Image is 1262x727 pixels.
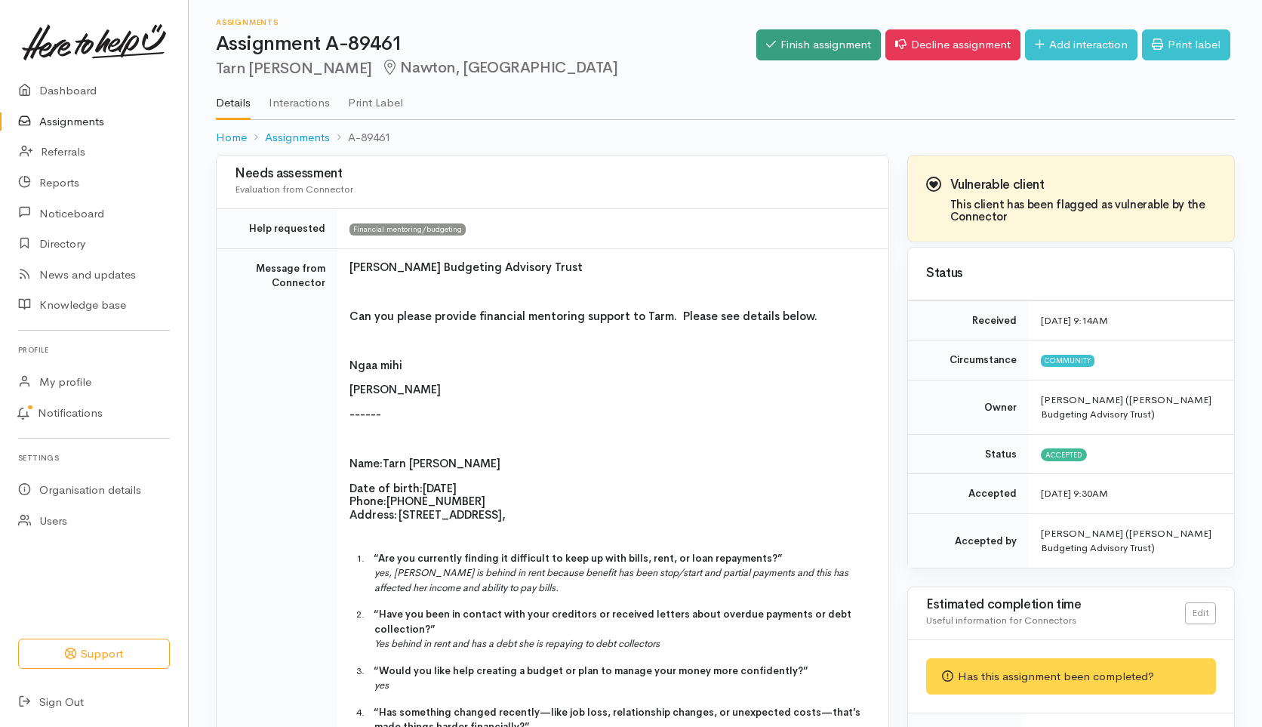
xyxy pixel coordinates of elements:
span: Accepted [1041,448,1087,461]
a: Add interaction [1025,29,1137,60]
h6: Settings [18,448,170,468]
a: Interactions [269,76,330,119]
a: Assignments [265,129,330,146]
span: Tarn [PERSON_NAME] [383,456,500,470]
div: Has this assignment been completed? [926,658,1216,695]
td: Received [908,300,1029,340]
span: Phone:[PHONE_NUMBER] [349,494,485,508]
span: “Have you been in contact with your creditors or received letters about overdue payments or debt ... [374,608,851,636]
span: Date of birth: [349,481,423,495]
a: Details [216,76,251,120]
h2: Tarn [PERSON_NAME] [216,60,756,77]
span: Nawton, [GEOGRAPHIC_DATA] [381,58,618,77]
td: Owner [908,380,1029,434]
span: Community [1041,355,1094,367]
a: Print label [1142,29,1230,60]
h3: Estimated completion time [926,598,1185,612]
i: yes, [PERSON_NAME] is behind in rent because benefit has been stop/start and partial payments and... [374,566,848,594]
button: Support [18,639,170,670]
span: [PERSON_NAME] [349,382,441,396]
h6: Profile [18,340,170,360]
span: Address: [349,507,397,522]
span: 3. [356,664,374,677]
td: Accepted [908,474,1029,514]
a: Decline assignment [885,29,1020,60]
time: [DATE] 9:30AM [1041,487,1108,500]
td: Status [908,434,1029,474]
span: [DATE] [423,481,457,495]
span: Name: [349,456,383,470]
span: Can you please provide financial mentoring support to Tarm. Please see details below. [349,309,817,323]
h3: Vulnerable client [950,178,1216,193]
a: Print Label [348,76,403,119]
span: [PERSON_NAME] Budgeting Advisory Trust [349,260,583,274]
span: “Are you currently finding it difficult to keep up with bills, rent, or loan repayments?” [374,552,783,565]
h6: Assignments [216,18,756,26]
span: 1. [356,552,374,565]
span: 4. [356,706,374,719]
nav: breadcrumb [216,120,1235,156]
td: Help requested [217,209,337,249]
h4: This client has been flagged as vulnerable by the Connector [950,199,1216,223]
span: Evaluation from Connector [235,183,353,196]
span: Useful information for Connectors [926,614,1076,627]
span: 2. [356,608,374,621]
i: Yes behind in rent and has a debt she is repaying to debt collectors [374,637,660,650]
h3: Needs assessment [235,167,870,181]
span: ------ [349,407,381,421]
span: Financial mentoring/budgeting [349,223,466,236]
td: [PERSON_NAME] ([PERSON_NAME] Budgeting Advisory Trust) [1029,513,1234,568]
span: Ngaa mihi [349,358,402,372]
a: Finish assignment [756,29,881,60]
span: “Would you like help creating a budget or plan to manage your money more confidently?” [374,664,808,677]
a: Edit [1185,602,1216,624]
td: Circumstance [908,340,1029,380]
li: A-89461 [330,129,391,146]
h3: Status [926,266,1216,281]
h1: Assignment A-89461 [216,33,756,55]
time: [DATE] 9:14AM [1041,314,1108,327]
span: [STREET_ADDRESS], [399,507,506,522]
a: Home [216,129,247,146]
span: [PERSON_NAME] ([PERSON_NAME] Budgeting Advisory Trust) [1041,393,1211,421]
td: Accepted by [908,513,1029,568]
i: yes [374,679,389,692]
